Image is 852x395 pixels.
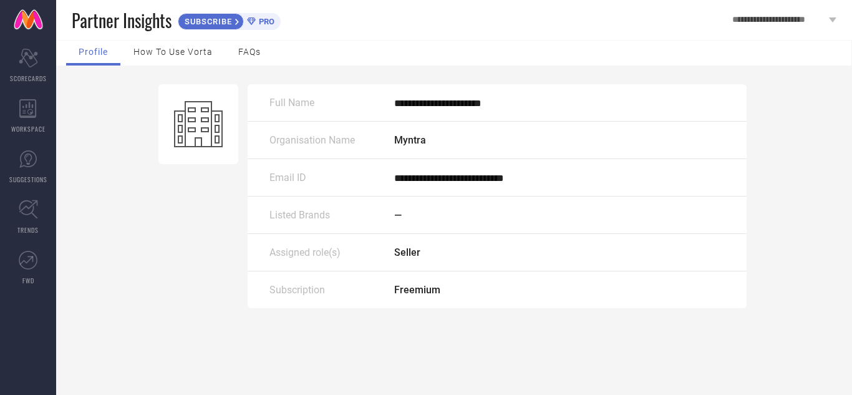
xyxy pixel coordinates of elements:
[72,7,172,33] span: Partner Insights
[238,47,261,57] span: FAQs
[178,17,235,26] span: SUBSCRIBE
[22,276,34,285] span: FWD
[178,10,281,30] a: SUBSCRIBEPRO
[394,209,402,221] span: —
[394,284,440,296] span: Freemium
[17,225,39,235] span: TRENDS
[269,284,325,296] span: Subscription
[394,134,426,146] span: Myntra
[11,124,46,134] span: WORKSPACE
[256,17,274,26] span: PRO
[79,47,108,57] span: Profile
[269,209,330,221] span: Listed Brands
[269,97,314,109] span: Full Name
[10,74,47,83] span: SCORECARDS
[394,246,420,258] span: Seller
[133,47,213,57] span: How to use Vorta
[269,134,355,146] span: Organisation Name
[269,246,341,258] span: Assigned role(s)
[9,175,47,184] span: SUGGESTIONS
[269,172,306,183] span: Email ID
